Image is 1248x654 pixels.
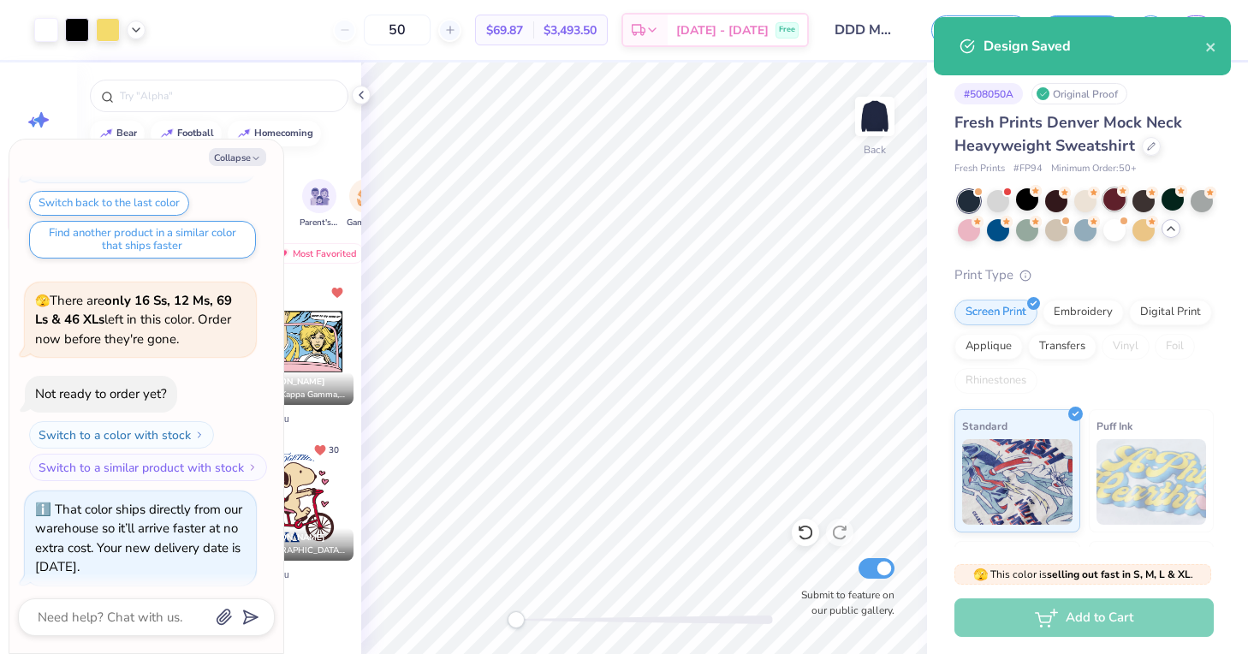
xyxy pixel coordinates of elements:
[1096,417,1132,435] span: Puff Ink
[864,142,886,158] div: Back
[327,282,348,303] button: Unlike
[151,121,222,146] button: football
[973,567,1193,582] span: This color is .
[1051,162,1137,176] span: Minimum Order: 50 +
[90,121,145,146] button: bear
[254,532,325,544] span: [PERSON_NAME]
[962,439,1073,525] img: Standard
[508,611,525,628] div: Accessibility label
[310,187,330,206] img: Parent's Weekend Image
[29,221,256,259] button: Find another product in a similar color that ships faster
[1102,334,1150,360] div: Vinyl
[194,430,205,440] img: Switch to a color with stock
[954,368,1037,394] div: Rhinestones
[300,179,339,229] div: filter for Parent's Weekend
[19,137,59,151] span: Image AI
[209,148,266,166] button: Collapse
[300,179,339,229] button: filter button
[228,121,321,146] button: homecoming
[1096,439,1207,525] img: Puff Ink
[177,128,214,138] div: football
[544,21,597,39] span: $3,493.50
[35,385,167,402] div: Not ready to order yet?
[858,99,892,134] img: Back
[357,187,377,206] img: Game Day Image
[779,24,795,36] span: Free
[984,36,1205,56] div: Design Saved
[676,21,769,39] span: [DATE] - [DATE]
[954,265,1214,285] div: Print Type
[29,421,214,449] button: Switch to a color with stock
[116,128,137,138] div: bear
[954,112,1182,156] span: Fresh Prints Denver Mock Neck Heavyweight Sweatshirt
[1155,334,1195,360] div: Foil
[347,179,386,229] button: filter button
[1047,568,1191,581] strong: selling out fast in S, M, L & XL
[1043,300,1124,325] div: Embroidery
[1205,36,1217,56] button: close
[237,128,251,139] img: trend_line.gif
[247,462,258,473] img: Switch to a similar product with stock
[35,293,50,309] span: 🫣
[35,292,232,329] strong: only 16 Ss, 12 Ms, 69 Ls & 46 XLs
[35,501,242,576] div: That color ships directly from our warehouse so it’ll arrive faster at no extra cost. Your new de...
[160,128,174,139] img: trend_line.gif
[486,21,523,39] span: $69.87
[954,162,1005,176] span: Fresh Prints
[29,191,189,216] button: Switch back to the last color
[822,13,906,47] input: Untitled Design
[347,179,386,229] div: filter for Game Day
[954,83,1023,104] div: # 508050A
[973,567,988,583] span: 🫣
[254,128,313,138] div: homecoming
[254,544,347,557] span: [GEOGRAPHIC_DATA], [GEOGRAPHIC_DATA]
[268,243,365,264] div: Most Favorited
[962,417,1007,435] span: Standard
[300,217,339,229] span: Parent's Weekend
[954,300,1037,325] div: Screen Print
[254,389,347,401] span: Kappa Kappa Gamma, [GEOGRAPHIC_DATA]
[118,87,337,104] input: Try "Alpha"
[1129,300,1212,325] div: Digital Print
[35,292,232,348] span: There are left in this color. Order now before they're gone.
[306,438,347,461] button: Unlike
[99,128,113,139] img: trend_line.gif
[254,376,325,388] span: [PERSON_NAME]
[29,454,267,481] button: Switch to a similar product with stock
[347,217,386,229] span: Game Day
[792,587,894,618] label: Submit to feature on our public gallery.
[1028,334,1096,360] div: Transfers
[329,446,339,455] span: 30
[1031,83,1127,104] div: Original Proof
[1013,162,1043,176] span: # FP94
[364,15,431,45] input: – –
[954,334,1023,360] div: Applique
